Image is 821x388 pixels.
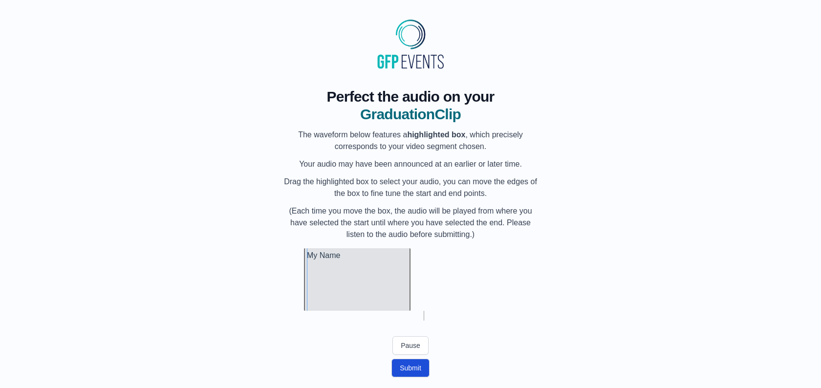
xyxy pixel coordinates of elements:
[281,129,540,152] p: The waveform below features a , which precisely corresponds to your video segment chosen.
[281,88,540,106] span: Perfect the audio on your
[407,130,465,139] b: highlighted box
[281,176,540,199] p: Drag the highlighted box to select your audio, you can move the edges of the box to fine tune the...
[281,205,540,240] p: (Each time you move the box, the audio will be played from where you have selected the start unti...
[374,16,447,72] img: MyGraduationClip
[281,158,540,170] p: Your audio may have been announced at an earlier or later time.
[281,106,540,123] span: GraduationClip
[391,359,430,377] button: Submit
[392,336,429,355] button: Pause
